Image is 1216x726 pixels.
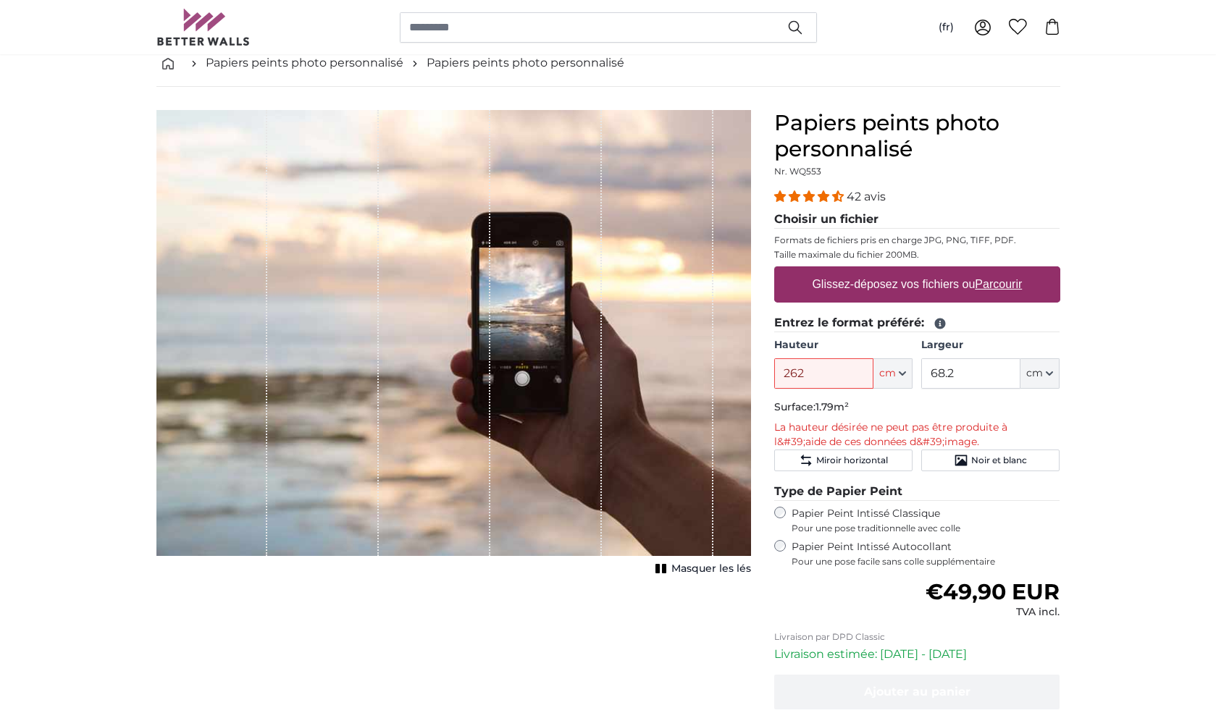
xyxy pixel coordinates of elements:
h1: Papiers peints photo personnalisé [774,110,1060,162]
button: cm [1020,358,1060,389]
span: Nr. WQ553 [774,166,821,177]
p: Surface: [774,400,1060,415]
p: La hauteur désirée ne peut pas être produite à l&#39;aide de ces données d&#39;image. [774,421,1060,449]
label: Glissez-déposez vos fichiers ou [806,270,1028,299]
label: Largeur [921,338,1060,353]
span: 42 avis [847,190,886,203]
span: Pour une pose traditionnelle avec colle [792,523,1060,534]
button: Miroir horizontal [774,449,913,471]
button: Ajouter au panier [774,675,1060,709]
p: Formats de fichiers pris en charge JPG, PNG, TIFF, PDF. [774,235,1060,246]
p: Livraison estimée: [DATE] - [DATE] [774,646,1060,663]
div: TVA incl. [926,605,1060,620]
label: Papier Peint Intissé Autocollant [792,540,1060,567]
span: 4.38 stars [774,190,847,203]
p: Livraison par DPD Classic [774,631,1060,643]
div: 1 of 1 [156,110,751,579]
button: Noir et blanc [921,449,1060,471]
label: Papier Peint Intissé Classique [792,507,1060,534]
button: Masquer les lés [651,559,751,579]
legend: Type de Papier Peint [774,483,1060,501]
img: Betterwalls [156,9,251,46]
span: cm [1026,366,1043,381]
nav: breadcrumbs [156,40,1060,87]
span: Miroir horizontal [816,455,888,466]
span: 1.79m² [815,400,849,413]
u: Parcourir [975,278,1022,290]
button: cm [873,358,913,389]
span: Noir et blanc [971,455,1027,466]
a: Papiers peints photo personnalisé [206,54,403,72]
span: Ajouter au panier [864,685,970,698]
span: €49,90 EUR [926,578,1060,605]
a: Papiers peints photo personnalisé [427,54,624,72]
span: Masquer les lés [671,562,751,576]
span: Pour une pose facile sans colle supplémentaire [792,556,1060,567]
label: Hauteur [774,338,913,353]
p: Taille maximale du fichier 200MB. [774,249,1060,261]
legend: Entrez le format préféré: [774,314,1060,332]
span: cm [879,366,896,381]
button: (fr) [927,14,965,41]
legend: Choisir un fichier [774,211,1060,229]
